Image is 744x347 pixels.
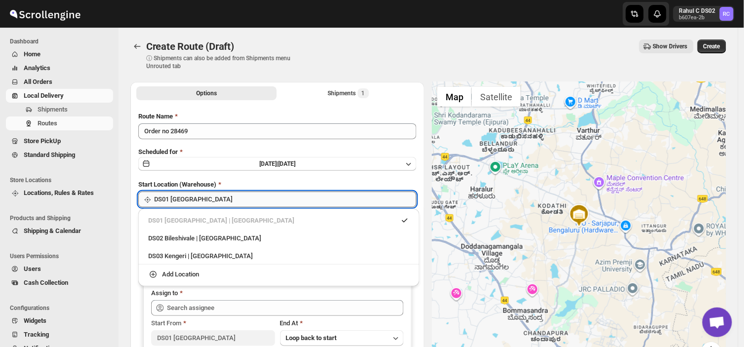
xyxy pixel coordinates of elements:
[6,47,113,61] button: Home
[167,300,404,316] input: Search assignee
[196,89,217,97] span: Options
[278,160,295,167] span: [DATE]
[136,86,277,100] button: All Route Options
[138,229,419,246] li: DS02 Bileshivale
[24,92,64,99] span: Local Delivery
[148,216,410,226] div: DS01 [GEOGRAPHIC_DATA] | [GEOGRAPHIC_DATA]
[10,214,114,222] span: Products and Shipping
[148,251,410,261] div: DS03 Kengeri | [GEOGRAPHIC_DATA]
[286,334,337,342] span: Loop back to start
[6,276,113,290] button: Cash Collection
[24,64,50,72] span: Analytics
[148,233,410,243] div: DS02 Bileshivale | [GEOGRAPHIC_DATA]
[328,88,369,98] div: Shipments
[6,103,113,116] button: Shipments
[362,89,365,97] span: 1
[679,7,716,15] p: Rahul C DS02
[723,11,730,17] text: RC
[138,181,216,188] span: Start Location (Warehouse)
[720,7,734,21] span: Rahul C DS02
[24,78,52,85] span: All Orders
[259,160,278,167] span: [DATE] |
[130,39,144,53] button: Routes
[673,6,735,22] button: User menu
[6,186,113,200] button: Locations, Rules & Rates
[151,319,181,327] span: Start From
[138,113,173,120] span: Route Name
[24,137,61,145] span: Store PickUp
[24,331,49,338] span: Tracking
[10,38,114,45] span: Dashboard
[138,213,419,229] li: DS01 Sarjapur
[280,318,404,328] div: End At
[8,1,82,26] img: ScrollEngine
[6,262,113,276] button: Users
[6,314,113,328] button: Widgets
[6,75,113,89] button: All Orders
[24,265,41,272] span: Users
[24,50,41,58] span: Home
[138,123,416,139] input: Eg: Bengaluru Route
[138,246,419,265] li: DS03 Kengeri
[6,224,113,238] button: Shipping & Calendar
[154,192,416,207] input: Search location
[703,42,720,50] span: Create
[24,189,94,196] span: Locations, Rules & Rates
[703,308,732,337] div: Open chat
[6,116,113,130] button: Routes
[10,304,114,312] span: Configurations
[698,39,726,53] button: Create
[146,40,234,52] span: Create Route (Draft)
[38,106,68,113] span: Shipments
[653,42,688,50] span: Show Drivers
[138,157,416,171] button: [DATE]|[DATE]
[679,15,716,21] p: b607ea-2b
[162,270,199,279] div: Add Location
[24,279,68,286] span: Cash Collection
[472,87,521,107] button: Show satellite imagery
[6,61,113,75] button: Analytics
[10,252,114,260] span: Users Permissions
[24,317,46,324] span: Widgets
[639,39,694,53] button: Show Drivers
[279,86,419,100] button: Selected Shipments
[437,87,472,107] button: Show street map
[151,288,178,298] div: Assign to
[280,330,404,346] button: Loop back to start
[10,176,114,184] span: Store Locations
[146,54,302,70] p: ⓘ Shipments can also be added from Shipments menu Unrouted tab
[138,148,178,155] span: Scheduled for
[6,328,113,342] button: Tracking
[24,151,75,158] span: Standard Shipping
[38,119,57,127] span: Routes
[24,227,81,234] span: Shipping & Calendar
